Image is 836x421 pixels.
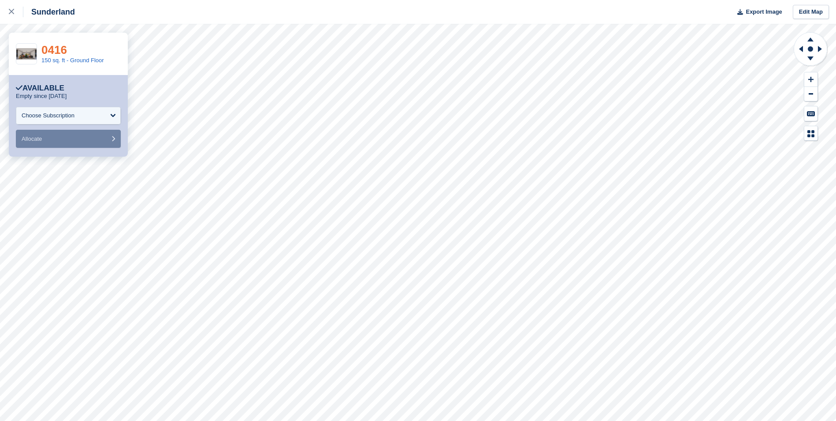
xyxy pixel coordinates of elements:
a: 0416 [41,43,67,56]
a: Edit Map [793,5,829,19]
span: Export Image [746,8,782,16]
div: Sunderland [23,7,75,17]
button: Zoom Out [804,87,817,101]
span: Allocate [22,135,42,142]
a: 150 sq. ft - Ground Floor [41,57,104,64]
button: Map Legend [804,126,817,141]
img: 150%20SQ.FT-2.jpg [16,48,37,60]
p: Empty since [DATE] [16,93,67,100]
button: Export Image [732,5,782,19]
button: Zoom In [804,72,817,87]
div: Choose Subscription [22,111,74,120]
button: Allocate [16,130,121,148]
button: Keyboard Shortcuts [804,106,817,121]
div: Available [16,84,64,93]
